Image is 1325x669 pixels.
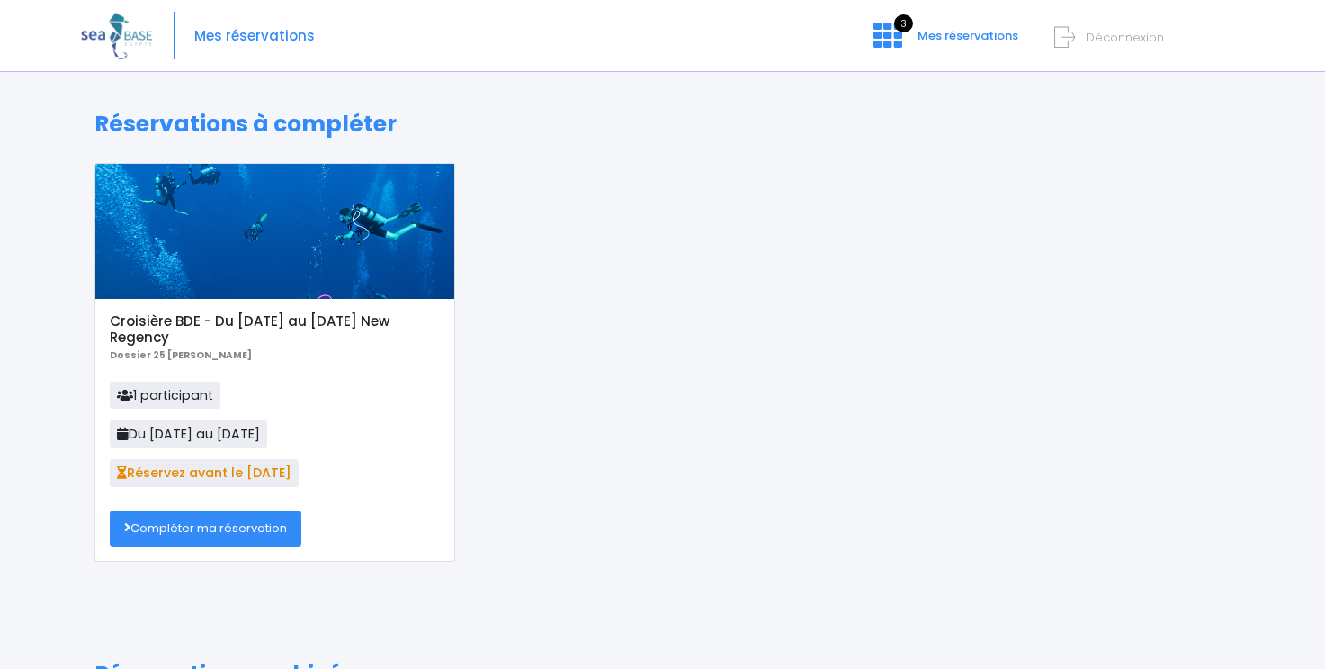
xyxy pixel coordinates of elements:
span: 3 [894,14,913,32]
a: Compléter ma réservation [110,511,301,547]
h5: Croisière BDE - Du [DATE] au [DATE] New Regency [110,313,439,346]
h1: Réservations à compléter [94,111,1231,138]
a: 3 Mes réservations [859,33,1029,50]
b: Dossier 25 [PERSON_NAME] [110,348,252,362]
span: Réservez avant le [DATE] [110,459,299,486]
span: Mes réservations [918,27,1018,44]
span: 1 participant [110,382,220,409]
span: Du [DATE] au [DATE] [110,420,267,448]
span: Déconnexion [1086,29,1164,46]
